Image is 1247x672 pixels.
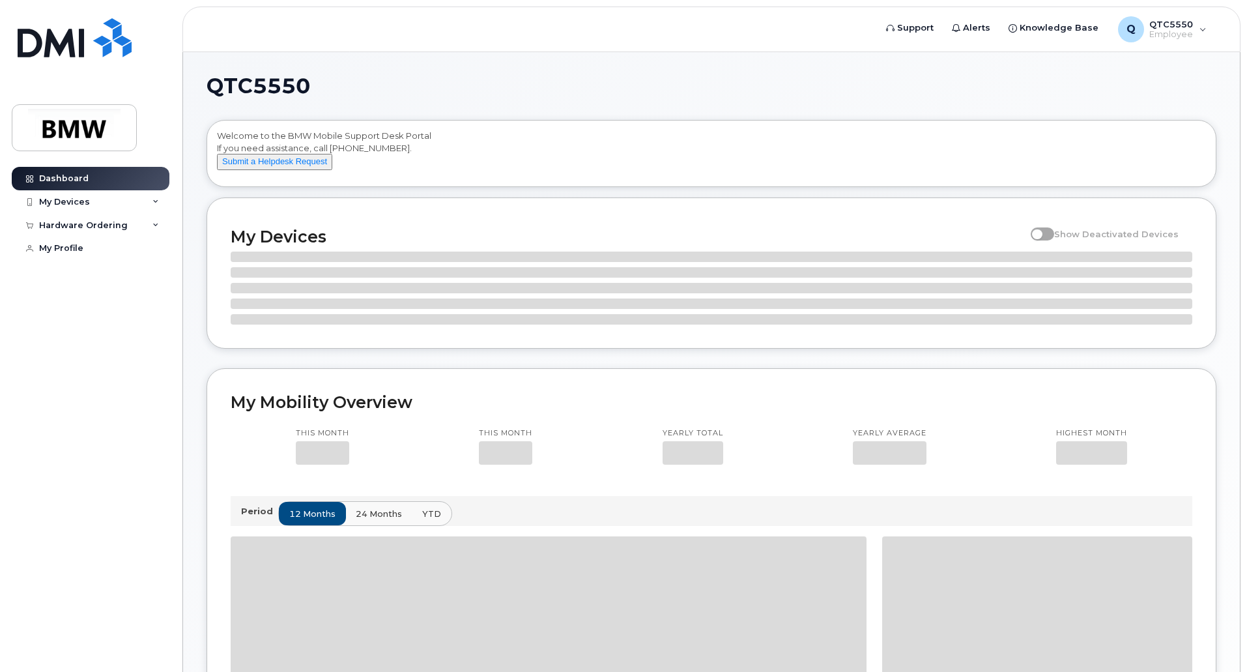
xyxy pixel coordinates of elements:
p: Highest month [1056,428,1127,439]
h2: My Mobility Overview [231,392,1192,412]
span: YTD [422,508,441,520]
p: Yearly average [853,428,926,439]
p: Yearly total [663,428,723,439]
div: Welcome to the BMW Mobile Support Desk Portal If you need assistance, call [PHONE_NUMBER]. [217,130,1206,182]
span: 24 months [356,508,402,520]
span: Show Deactivated Devices [1054,229,1179,239]
p: This month [479,428,532,439]
p: This month [296,428,349,439]
input: Show Deactivated Devices [1031,222,1041,232]
button: Submit a Helpdesk Request [217,154,332,170]
h2: My Devices [231,227,1024,246]
p: Period [241,505,278,518]
a: Submit a Helpdesk Request [217,156,332,166]
span: QTC5550 [207,76,310,96]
